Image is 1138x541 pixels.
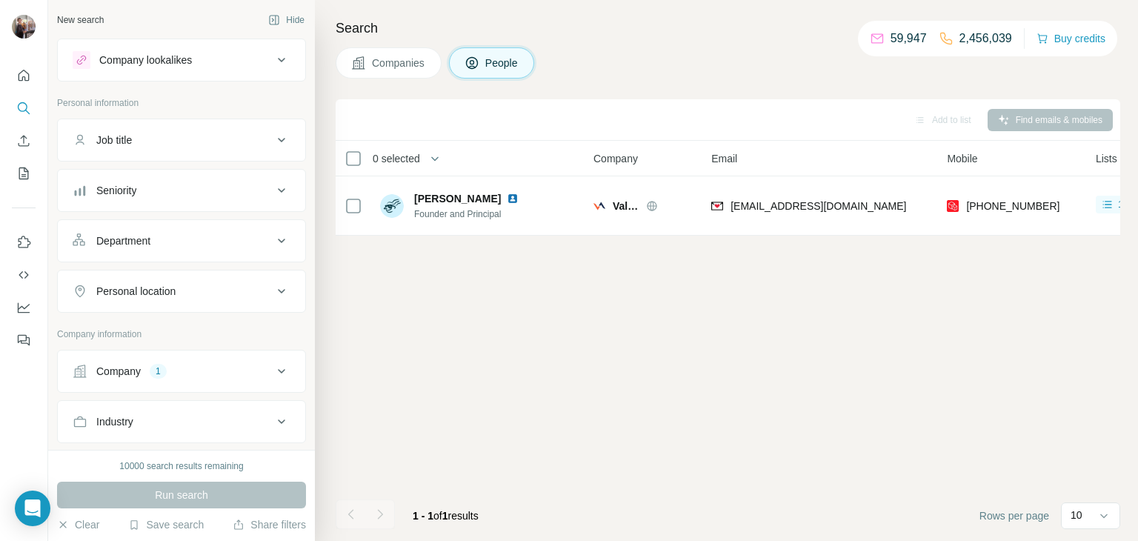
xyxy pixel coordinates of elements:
[979,508,1049,523] span: Rows per page
[711,151,737,166] span: Email
[593,151,638,166] span: Company
[150,365,167,378] div: 1
[891,30,927,47] p: 59,947
[58,404,305,439] button: Industry
[947,151,977,166] span: Mobile
[442,510,448,522] span: 1
[593,200,605,212] img: Logo of Valentine Advisors
[258,9,315,31] button: Hide
[12,229,36,256] button: Use Surfe on LinkedIn
[96,414,133,429] div: Industry
[613,199,639,213] span: Valentine Advisors
[58,173,305,208] button: Seniority
[12,15,36,39] img: Avatar
[15,491,50,526] div: Open Intercom Messenger
[413,510,479,522] span: results
[1071,508,1082,522] p: 10
[731,200,906,212] span: [EMAIL_ADDRESS][DOMAIN_NAME]
[96,133,132,147] div: Job title
[96,284,176,299] div: Personal location
[96,183,136,198] div: Seniority
[12,262,36,288] button: Use Surfe API
[1096,151,1117,166] span: Lists
[380,194,404,218] img: Avatar
[233,517,306,532] button: Share filters
[485,56,519,70] span: People
[58,223,305,259] button: Department
[12,294,36,321] button: Dashboard
[12,327,36,354] button: Feedback
[12,62,36,89] button: Quick start
[58,354,305,389] button: Company1
[128,517,204,532] button: Save search
[58,273,305,309] button: Personal location
[57,13,104,27] div: New search
[1036,28,1105,49] button: Buy credits
[119,459,243,473] div: 10000 search results remaining
[96,233,150,248] div: Department
[96,364,141,379] div: Company
[57,517,99,532] button: Clear
[711,199,723,213] img: provider findymail logo
[58,42,305,78] button: Company lookalikes
[12,160,36,187] button: My lists
[372,56,426,70] span: Companies
[507,193,519,205] img: LinkedIn logo
[433,510,442,522] span: of
[57,328,306,341] p: Company information
[57,96,306,110] p: Personal information
[58,122,305,158] button: Job title
[12,95,36,122] button: Search
[336,18,1120,39] h4: Search
[959,30,1012,47] p: 2,456,039
[947,199,959,213] img: provider prospeo logo
[12,127,36,154] button: Enrich CSV
[99,53,192,67] div: Company lookalikes
[373,151,420,166] span: 0 selected
[966,200,1059,212] span: [PHONE_NUMBER]
[414,208,536,221] span: Founder and Principal
[413,510,433,522] span: 1 - 1
[414,191,501,206] span: [PERSON_NAME]
[1118,198,1137,211] span: 1 list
